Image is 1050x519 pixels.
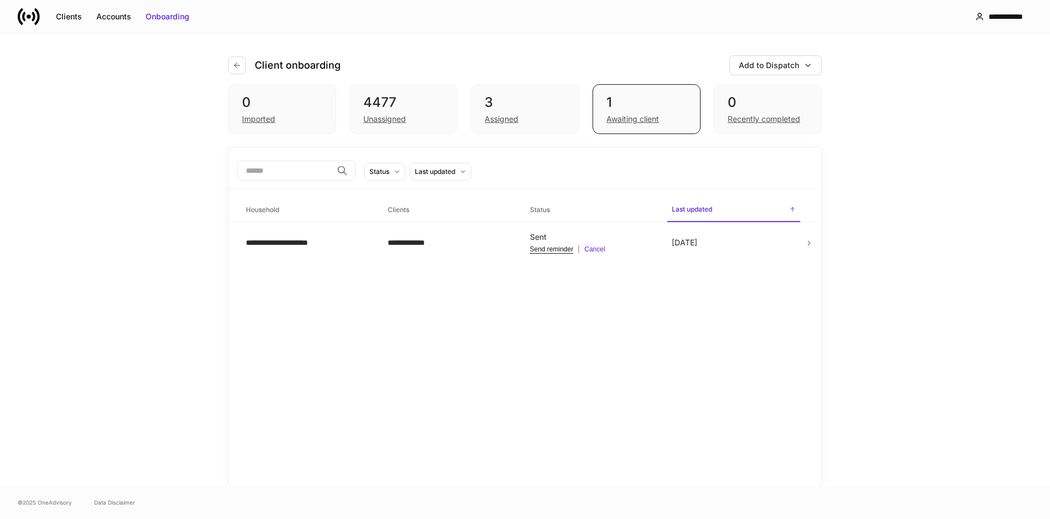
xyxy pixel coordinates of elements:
[584,245,605,254] button: Cancel
[672,204,712,214] h6: Last updated
[471,84,579,134] div: 3Assigned
[593,84,701,134] div: 1Awaiting client
[667,198,800,222] span: Last updated
[241,199,374,222] span: Household
[530,204,550,215] h6: Status
[530,245,574,254] button: Send reminder
[369,166,389,177] div: Status
[349,84,457,134] div: 4477Unassigned
[96,11,131,22] div: Accounts
[485,114,518,125] div: Assigned
[18,498,72,507] span: © 2025 OneAdvisory
[56,11,82,22] div: Clients
[663,223,805,263] td: [DATE]
[388,204,409,215] h6: Clients
[242,94,322,111] div: 0
[383,199,516,222] span: Clients
[530,232,654,243] div: Sent
[714,84,822,134] div: 0Recently completed
[739,60,799,71] div: Add to Dispatch
[94,498,135,507] a: Data Disclaimer
[49,8,89,25] button: Clients
[255,59,341,72] h4: Client onboarding
[415,166,455,177] div: Last updated
[146,11,189,22] div: Onboarding
[530,245,654,254] div: |
[228,84,336,134] div: 0Imported
[410,163,471,181] button: Last updated
[363,94,444,111] div: 4477
[138,8,197,25] button: Onboarding
[364,163,405,181] button: Status
[485,94,565,111] div: 3
[242,114,275,125] div: Imported
[729,55,822,75] button: Add to Dispatch
[728,94,808,111] div: 0
[606,94,687,111] div: 1
[728,114,800,125] div: Recently completed
[526,199,658,222] span: Status
[246,204,279,215] h6: Household
[89,8,138,25] button: Accounts
[363,114,406,125] div: Unassigned
[606,114,659,125] div: Awaiting client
